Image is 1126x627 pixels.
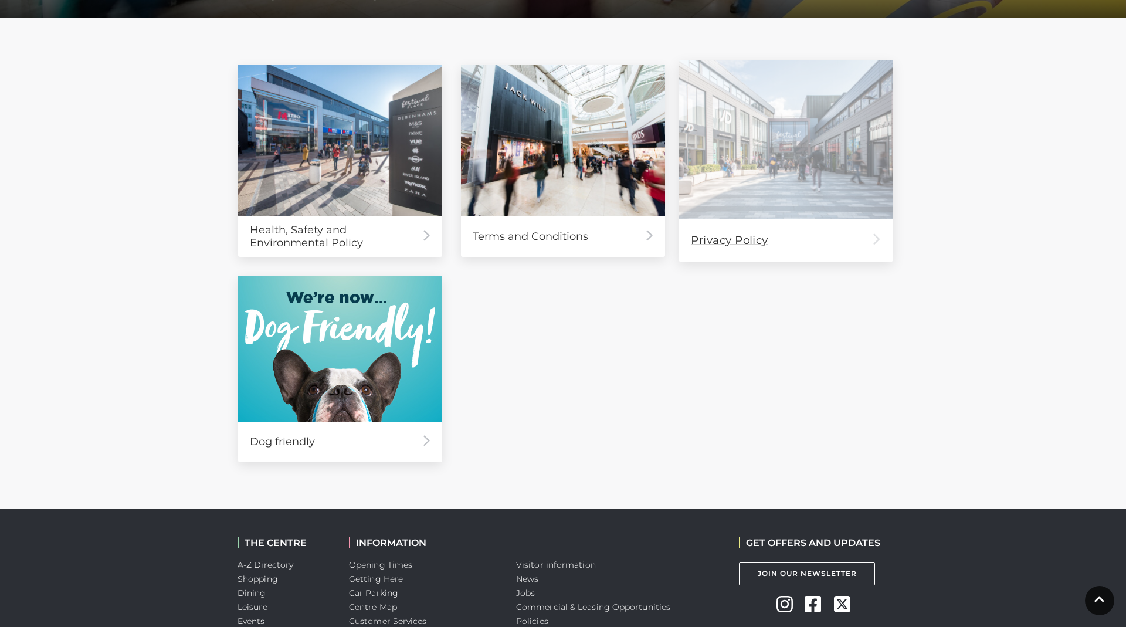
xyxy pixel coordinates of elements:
a: Commercial & Leasing Opportunities [516,602,670,612]
a: Dog friendly [238,276,442,462]
a: Events [238,616,265,626]
a: Join Our Newsletter [739,562,875,585]
a: Opening Times [349,560,412,570]
a: Terms and Conditions [461,65,665,257]
a: Car Parking [349,588,398,598]
a: Policies [516,616,548,626]
a: Privacy Policy [679,60,893,262]
h2: INFORMATION [349,537,498,548]
div: Privacy Policy [679,219,893,261]
a: Visitor information [516,560,596,570]
h2: GET OFFERS AND UPDATES [739,537,880,548]
a: Shopping [238,574,278,584]
a: Centre Map [349,602,397,612]
a: Leisure [238,602,267,612]
a: Dining [238,588,266,598]
div: Health, Safety and Environmental Policy [238,216,442,257]
div: Dog friendly [238,422,442,462]
a: Health, Safety and Environmental Policy [238,65,442,257]
h2: THE CENTRE [238,537,331,548]
a: Jobs [516,588,535,598]
div: Terms and Conditions [461,216,665,257]
a: Getting Here [349,574,403,584]
a: Customer Services [349,616,427,626]
a: A-Z Directory [238,560,293,570]
a: News [516,574,538,584]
